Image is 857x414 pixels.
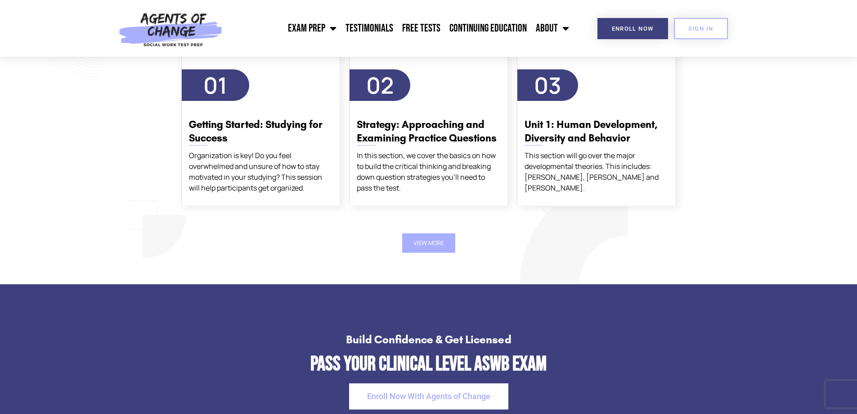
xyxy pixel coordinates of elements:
a: Testimonials [341,17,398,40]
a: Free Tests [398,17,445,40]
div: This section will go over the major developmental theories. This includes: [PERSON_NAME], [PERSON... [525,150,668,193]
h2: Pass Your Clinical Level ASWB Exam [49,354,808,374]
div: In this section, we cover the basics on how to build the critical thinking and breaking down ques... [357,150,500,193]
span: SIGN IN [688,26,713,32]
a: Enroll Now [597,18,668,39]
h3: Getting Started: Studying for Success [189,118,332,145]
a: Continuing Education [445,17,531,40]
h4: Build Confidence & Get Licensed [49,334,808,345]
span: Enroll Now [612,26,654,32]
div: Organization is key! Do you feel overwhelmed and unsure of how to stay motivated in your studying... [189,150,332,193]
span: 01 [203,70,227,100]
h3: Strategy: Approaching and Examining Practice Questions [357,118,500,145]
span: Enroll Now With Agents of Change [367,392,490,400]
button: View More [402,233,455,253]
span: 02 [366,70,394,100]
h3: Unit 1: Human Development, Diversity and Behavior [525,118,668,145]
a: Enroll Now With Agents of Change [349,383,508,409]
span: 03 [534,70,561,100]
a: About [531,17,574,40]
a: SIGN IN [674,18,728,39]
nav: Menu [227,17,574,40]
a: Exam Prep [283,17,341,40]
